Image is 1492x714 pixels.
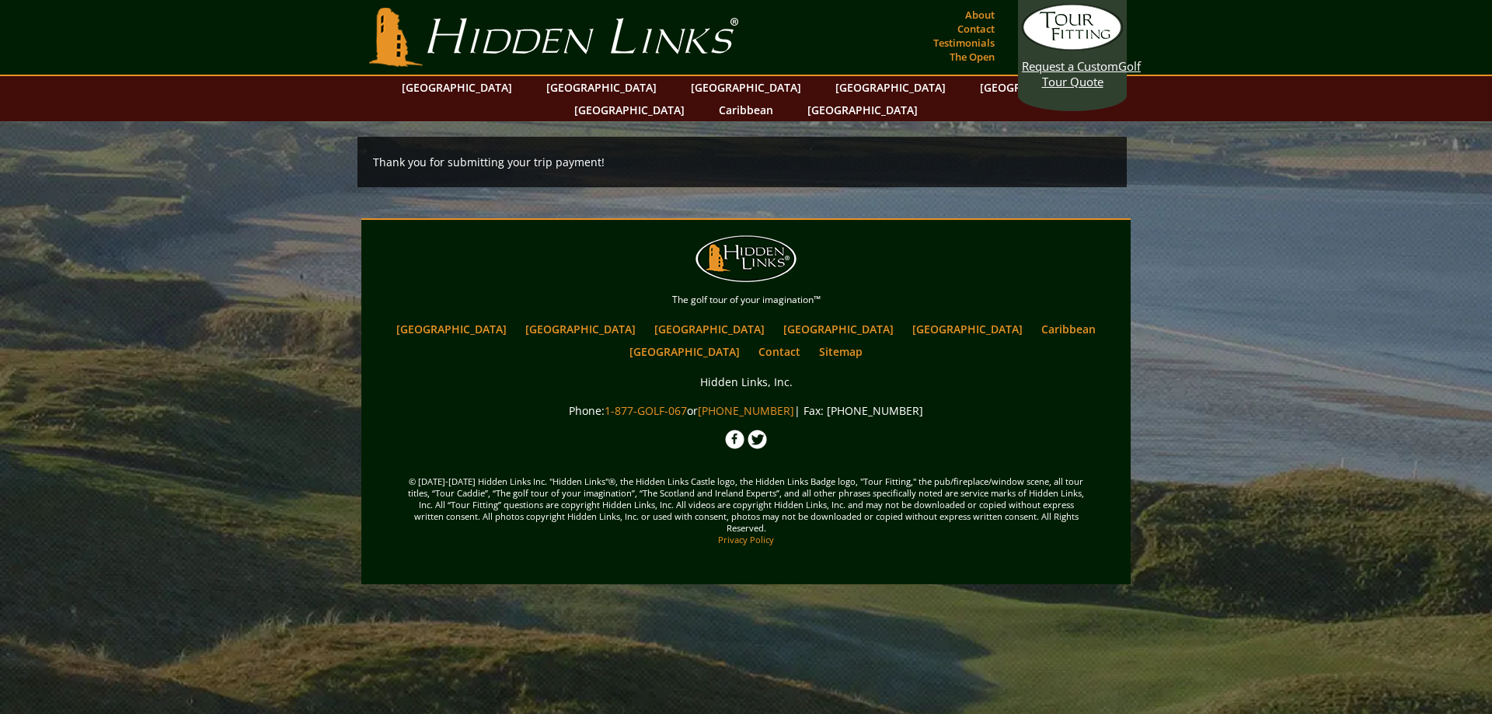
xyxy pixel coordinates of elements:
a: Sitemap [811,340,870,363]
a: Caribbean [711,99,781,121]
a: [GEOGRAPHIC_DATA] [683,76,809,99]
p: Thank you for submitting your trip payment! [373,152,1111,172]
a: [GEOGRAPHIC_DATA] [800,99,926,121]
a: Testimonials [929,32,999,54]
p: Hidden Links, Inc. [365,372,1127,392]
a: Contact [953,18,999,40]
a: [GEOGRAPHIC_DATA] [972,76,1098,99]
a: [GEOGRAPHIC_DATA] [828,76,953,99]
a: Privacy Policy [718,534,774,545]
span: © [DATE]-[DATE] Hidden Links Inc. "Hidden Links"®, the Hidden Links Castle logo, the Hidden Links... [365,452,1127,569]
img: Facebook [725,430,744,449]
a: [PHONE_NUMBER] [698,403,794,418]
a: [GEOGRAPHIC_DATA] [389,318,514,340]
a: [GEOGRAPHIC_DATA] [566,99,692,121]
a: [GEOGRAPHIC_DATA] [394,76,520,99]
a: About [961,4,999,26]
a: Request a CustomGolf Tour Quote [1022,4,1123,89]
a: The Open [946,46,999,68]
a: Caribbean [1034,318,1103,340]
p: The golf tour of your imagination™ [365,291,1127,308]
a: 1-877-GOLF-067 [605,403,687,418]
a: [GEOGRAPHIC_DATA] [539,76,664,99]
span: Request a Custom [1022,58,1118,74]
a: [GEOGRAPHIC_DATA] [776,318,901,340]
a: [GEOGRAPHIC_DATA] [905,318,1030,340]
img: Twitter [748,430,767,449]
a: [GEOGRAPHIC_DATA] [647,318,772,340]
p: Phone: or | Fax: [PHONE_NUMBER] [365,401,1127,420]
a: [GEOGRAPHIC_DATA] [622,340,748,363]
a: Contact [751,340,808,363]
a: [GEOGRAPHIC_DATA] [518,318,643,340]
